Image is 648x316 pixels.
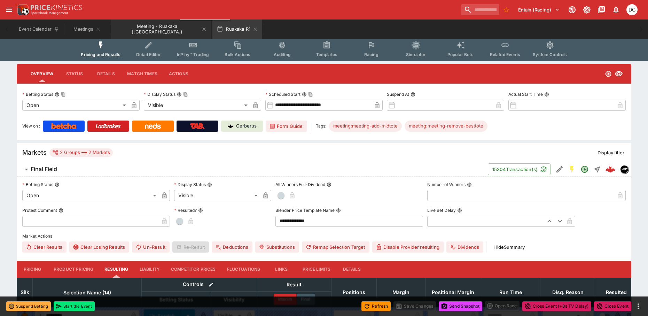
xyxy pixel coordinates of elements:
[566,163,578,176] button: SGM Enabled
[481,278,540,307] th: Run Time
[228,123,233,129] img: Cerberus
[606,164,615,174] div: 59430b31-373e-40dd-9e02-caa13db5f100
[364,52,378,57] span: Racing
[266,121,307,132] a: Form Guide
[22,231,626,241] label: Market Actions
[22,241,67,253] button: Clear Results
[634,302,642,310] button: more
[329,121,402,132] div: Betting Target: cerberus
[22,91,53,97] p: Betting Status
[553,163,566,176] button: Edit Detail
[22,121,40,132] label: View on :
[533,52,567,57] span: System Controls
[17,162,488,176] button: Final Field
[376,278,425,307] th: Margin
[55,182,60,187] button: Betting Status
[174,190,260,201] div: Visible
[165,261,221,278] button: Competitor Prices
[336,261,367,278] button: Details
[75,37,572,61] div: Event type filters
[514,4,564,15] button: Select Tenant
[427,182,466,187] p: Number of Winners
[22,182,53,187] p: Betting Status
[439,301,482,311] button: Send Snapshot
[52,148,110,157] div: 2 Groups 2 Markets
[163,65,194,82] button: Actions
[593,147,629,158] button: Display filter
[255,241,299,253] button: Substitutions
[620,165,628,173] img: nztr
[265,91,300,97] p: Scheduled Start
[489,241,529,253] button: HideSummary
[22,100,128,111] div: Open
[605,70,612,77] svg: Open
[606,164,615,174] img: logo-cerberus--red.svg
[6,301,51,311] button: Suspend Betting
[457,208,462,213] button: Live Bet Delay
[65,20,109,39] button: Meetings
[216,295,252,304] span: Visibility
[3,3,15,16] button: open drawer
[447,52,474,57] span: Popular Bets
[405,123,487,130] span: meeting:meeting-remove-besttote
[316,52,337,57] span: Templates
[58,208,63,213] button: Protest Comment
[152,295,201,304] span: Betting Status
[580,3,593,16] button: Toggle light/dark mode
[266,261,297,278] button: Links
[136,52,161,57] span: Detail Editor
[15,3,29,17] img: PriceKinetics Logo
[134,261,165,278] button: Liability
[174,182,206,187] p: Display Status
[190,123,205,129] img: TabNZ
[90,65,122,82] button: Details
[544,92,549,97] button: Actual Start Time
[22,190,159,201] div: Open
[69,241,129,253] button: Clear Losing Results
[508,91,543,97] p: Actual Start Time
[145,123,161,129] img: Neds
[144,91,175,97] p: Display Status
[361,301,391,311] button: Refresh
[221,121,263,132] a: Cerberus
[177,52,209,57] span: InPlay™ Trading
[596,278,637,307] th: Resulted
[591,163,603,176] button: Straight
[132,241,169,253] button: Un-Result
[275,207,335,213] p: Blender Price Template Name
[81,52,120,57] span: Pricing and Results
[580,165,589,174] svg: Open
[275,182,325,187] p: All Winners Full-Dividend
[425,278,481,307] th: Positional Margin
[17,261,48,278] button: Pricing
[308,92,313,97] button: Copy To Clipboard
[206,280,216,289] button: Bulk edit
[15,20,63,39] button: Event Calendar
[594,301,631,311] button: Close Event
[615,70,623,78] svg: Visible
[177,92,182,97] button: Display StatusCopy To Clipboard
[111,20,211,39] button: Meeting - Ruakaka (NZ)
[17,278,33,307] th: Silk
[297,294,315,305] button: Final
[316,121,326,132] label: Tags:
[610,3,622,16] button: Notifications
[467,182,472,187] button: Number of Winners
[461,4,499,15] input: search
[595,3,608,16] button: Documentation
[207,182,212,187] button: Display Status
[31,11,68,15] img: Sportsbook Management
[221,261,266,278] button: Fluctuations
[99,261,134,278] button: Resulting
[302,92,307,97] button: Scheduled StartCopy To Clipboard
[225,52,250,57] span: Bulk Actions
[56,288,119,297] span: Selection Name (14)
[174,207,197,213] p: Resulted?
[31,165,57,173] h6: Final Field
[48,261,99,278] button: Product Pricing
[485,301,520,311] div: split button
[406,52,426,57] span: Simulator
[624,2,640,17] button: David Crockford
[172,241,209,253] span: Re-Result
